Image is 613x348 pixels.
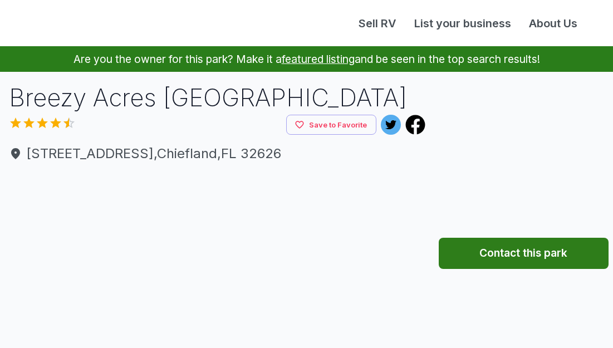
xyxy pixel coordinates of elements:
img: yH5BAEAAAAALAAAAAABAAEAAAIBRAA7 [218,173,320,275]
button: Save to Favorite [286,115,376,135]
button: Contact this park [439,238,609,269]
p: Are you the owner for this park? Make it a and be seen in the top search results! [13,46,600,72]
h1: Breezy Acres [GEOGRAPHIC_DATA] [9,81,425,115]
span: [STREET_ADDRESS] , Chiefland , FL 32626 [9,144,425,164]
a: List your business [405,15,520,32]
iframe: Advertisement [439,81,609,220]
a: [STREET_ADDRESS],Chiefland,FL 32626 [9,144,425,164]
a: featured listing [282,52,355,66]
a: Sell RV [350,15,405,32]
img: yH5BAEAAAAALAAAAAABAAEAAAIBRAA7 [323,173,425,275]
a: About Us [520,15,586,32]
